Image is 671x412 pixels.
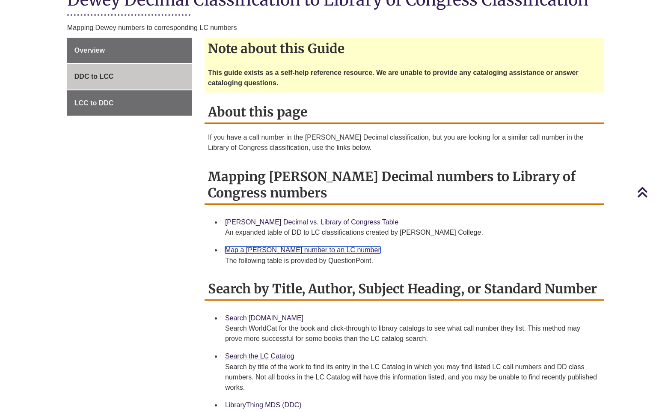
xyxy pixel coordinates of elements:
[225,362,597,393] div: Search by title of the work to find its entry in the LC Catalog in which you may find listed LC c...
[225,256,597,266] div: The following table is provided by QuestionPoint.
[74,47,105,54] span: Overview
[208,132,600,153] p: If you have a call number in the [PERSON_NAME] Decimal classification, but you are looking for a ...
[67,38,192,63] a: Overview
[205,38,604,59] h2: Note about this Guide
[67,24,237,31] span: Mapping Dewey numbers to corresponding LC numbers
[225,227,597,238] div: An expanded table of DD to LC classifications created by [PERSON_NAME] College.
[67,64,192,90] a: DDC to LCC
[225,218,398,226] a: [PERSON_NAME] Decimal vs. Library of Congress Table
[67,90,192,116] a: LCC to DDC
[225,314,303,322] a: Search [DOMAIN_NAME]
[205,278,604,301] h2: Search by Title, Author, Subject Heading, or Standard Number
[225,352,294,360] a: Search the LC Catalog
[67,38,192,116] div: Guide Page Menu
[225,323,597,344] div: Search WorldCat for the book and click-through to library catalogs to see what call number they l...
[74,99,114,107] span: LCC to DDC
[208,69,579,87] strong: This guide exists as a self-help reference resource. We are unable to provide any cataloging assi...
[637,186,669,198] a: Back to Top
[205,166,604,205] h2: Mapping [PERSON_NAME] Decimal numbers to Library of Congress numbers
[225,246,380,254] a: Map a [PERSON_NAME] number to an LC number
[74,73,114,80] span: DDC to LCC
[205,101,604,124] h2: About this page
[225,401,302,409] a: LibraryThing MDS (DDC)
